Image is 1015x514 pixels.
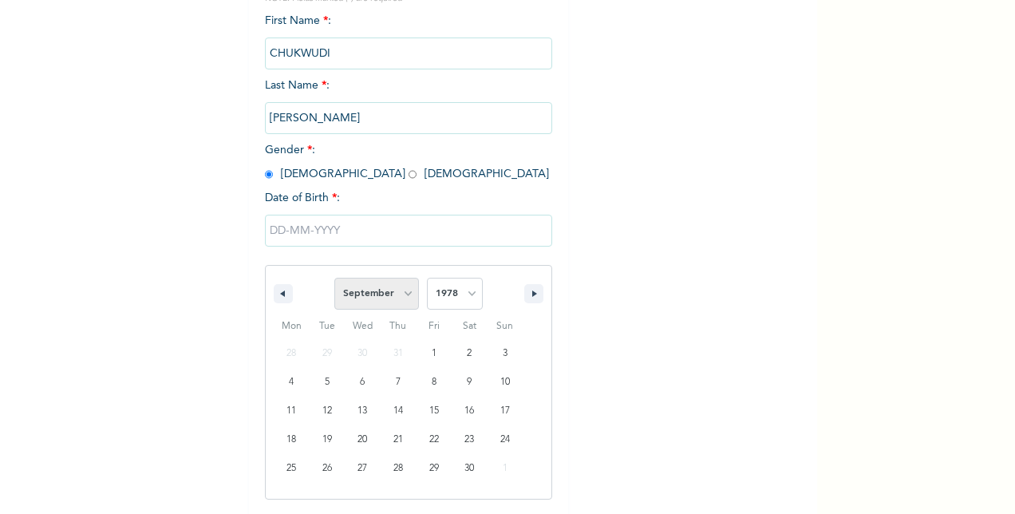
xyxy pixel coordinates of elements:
[487,397,523,425] button: 17
[416,425,452,454] button: 22
[429,454,439,483] span: 29
[310,454,346,483] button: 26
[452,425,488,454] button: 23
[345,454,381,483] button: 27
[381,397,417,425] button: 14
[345,368,381,397] button: 6
[416,397,452,425] button: 15
[416,368,452,397] button: 8
[265,15,552,59] span: First Name :
[393,425,403,454] span: 21
[464,454,474,483] span: 30
[487,314,523,339] span: Sun
[500,397,510,425] span: 17
[265,190,340,207] span: Date of Birth :
[274,397,310,425] button: 11
[429,425,439,454] span: 22
[467,339,472,368] span: 2
[265,102,552,134] input: Enter your last name
[452,454,488,483] button: 30
[274,425,310,454] button: 18
[467,368,472,397] span: 9
[432,339,436,368] span: 1
[452,397,488,425] button: 16
[325,368,330,397] span: 5
[396,368,401,397] span: 7
[289,368,294,397] span: 4
[322,454,332,483] span: 26
[393,454,403,483] span: 28
[345,314,381,339] span: Wed
[265,80,552,124] span: Last Name :
[500,425,510,454] span: 24
[265,215,552,247] input: DD-MM-YYYY
[416,339,452,368] button: 1
[503,339,507,368] span: 3
[416,454,452,483] button: 29
[464,397,474,425] span: 16
[345,397,381,425] button: 13
[310,314,346,339] span: Tue
[357,397,367,425] span: 13
[500,368,510,397] span: 10
[322,397,332,425] span: 12
[381,425,417,454] button: 21
[286,454,296,483] span: 25
[416,314,452,339] span: Fri
[452,368,488,397] button: 9
[381,314,417,339] span: Thu
[286,425,296,454] span: 18
[310,425,346,454] button: 19
[357,454,367,483] span: 27
[345,425,381,454] button: 20
[286,397,296,425] span: 11
[429,397,439,425] span: 15
[393,397,403,425] span: 14
[487,425,523,454] button: 24
[452,339,488,368] button: 2
[274,454,310,483] button: 25
[487,368,523,397] button: 10
[487,339,523,368] button: 3
[452,314,488,339] span: Sat
[381,368,417,397] button: 7
[322,425,332,454] span: 19
[265,38,552,69] input: Enter your first name
[310,397,346,425] button: 12
[310,368,346,397] button: 5
[265,144,549,180] span: Gender : [DEMOGRAPHIC_DATA] [DEMOGRAPHIC_DATA]
[432,368,436,397] span: 8
[464,425,474,454] span: 23
[274,314,310,339] span: Mon
[360,368,365,397] span: 6
[357,425,367,454] span: 20
[381,454,417,483] button: 28
[274,368,310,397] button: 4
